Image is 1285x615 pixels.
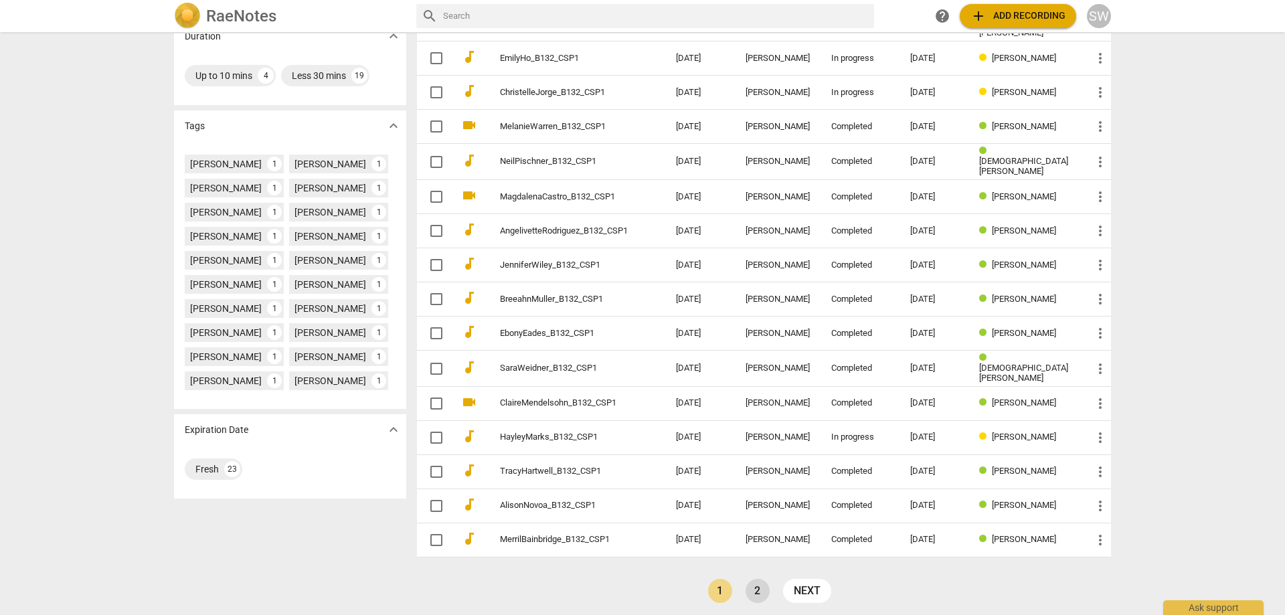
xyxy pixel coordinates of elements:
[461,290,477,306] span: audiotrack
[746,579,770,603] a: Page 2
[1092,189,1108,205] span: more_vert
[1092,154,1108,170] span: more_vert
[461,83,477,99] span: audiotrack
[1092,50,1108,66] span: more_vert
[831,122,889,132] div: Completed
[979,146,992,156] span: Review status: completed
[992,500,1056,510] span: [PERSON_NAME]
[294,326,366,339] div: [PERSON_NAME]
[665,282,735,317] td: [DATE]
[500,398,628,408] a: ClaireMendelsohn_B132_CSP1
[267,349,282,364] div: 1
[746,363,810,373] div: [PERSON_NAME]
[831,88,889,98] div: In progress
[292,69,346,82] div: Less 30 mins
[665,214,735,248] td: [DATE]
[992,121,1056,131] span: [PERSON_NAME]
[461,531,477,547] span: audiotrack
[267,205,282,219] div: 1
[185,29,221,43] p: Duration
[665,41,735,76] td: [DATE]
[979,466,992,476] span: Review status: completed
[746,466,810,476] div: [PERSON_NAME]
[267,253,282,268] div: 1
[1092,291,1108,307] span: more_vert
[910,157,958,167] div: [DATE]
[831,363,889,373] div: Completed
[190,230,262,243] div: [PERSON_NAME]
[1092,396,1108,412] span: more_vert
[461,462,477,478] span: audiotrack
[500,294,628,304] a: BreeahnMuller_B132_CSP1
[992,534,1056,544] span: [PERSON_NAME]
[934,8,950,24] span: help
[1092,223,1108,239] span: more_vert
[992,328,1056,338] span: [PERSON_NAME]
[979,534,992,544] span: Review status: completed
[970,8,1065,24] span: Add recording
[831,192,889,202] div: Completed
[979,87,992,97] span: Review status: in progress
[746,329,810,339] div: [PERSON_NAME]
[746,398,810,408] div: [PERSON_NAME]
[665,489,735,523] td: [DATE]
[910,398,958,408] div: [DATE]
[992,398,1056,408] span: [PERSON_NAME]
[461,153,477,169] span: audiotrack
[500,260,628,270] a: JenniferWiley_B132_CSP1
[831,54,889,64] div: In progress
[979,328,992,338] span: Review status: completed
[746,122,810,132] div: [PERSON_NAME]
[910,501,958,511] div: [DATE]
[979,432,992,442] span: Review status: in progress
[1092,498,1108,514] span: more_vert
[385,118,402,134] span: expand_more
[746,192,810,202] div: [PERSON_NAME]
[708,579,732,603] a: Page 1 is your current page
[422,8,438,24] span: search
[910,466,958,476] div: [DATE]
[190,326,262,339] div: [PERSON_NAME]
[979,294,992,304] span: Review status: completed
[461,222,477,238] span: audiotrack
[461,324,477,340] span: audiotrack
[500,363,628,373] a: SaraWeidner_B132_CSP1
[746,535,810,545] div: [PERSON_NAME]
[1087,4,1111,28] div: SW
[992,466,1056,476] span: [PERSON_NAME]
[294,254,366,267] div: [PERSON_NAME]
[383,26,404,46] button: Show more
[910,535,958,545] div: [DATE]
[267,157,282,171] div: 1
[831,329,889,339] div: Completed
[1092,325,1108,341] span: more_vert
[185,119,205,133] p: Tags
[294,230,366,243] div: [PERSON_NAME]
[992,87,1056,97] span: [PERSON_NAME]
[665,248,735,282] td: [DATE]
[992,260,1056,270] span: [PERSON_NAME]
[195,69,252,82] div: Up to 10 mins
[1092,257,1108,273] span: more_vert
[992,226,1056,236] span: [PERSON_NAME]
[1092,361,1108,377] span: more_vert
[385,28,402,44] span: expand_more
[190,205,262,219] div: [PERSON_NAME]
[383,420,404,440] button: Show more
[910,329,958,339] div: [DATE]
[267,301,282,316] div: 1
[979,121,992,131] span: Review status: completed
[910,54,958,64] div: [DATE]
[746,501,810,511] div: [PERSON_NAME]
[910,294,958,304] div: [DATE]
[979,363,1068,383] span: [DEMOGRAPHIC_DATA][PERSON_NAME]
[665,420,735,454] td: [DATE]
[979,500,992,510] span: Review status: completed
[461,428,477,444] span: audiotrack
[746,260,810,270] div: [PERSON_NAME]
[500,122,628,132] a: MelanieWarren_B132_CSP1
[910,226,958,236] div: [DATE]
[665,76,735,110] td: [DATE]
[1163,600,1264,615] div: Ask support
[746,157,810,167] div: [PERSON_NAME]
